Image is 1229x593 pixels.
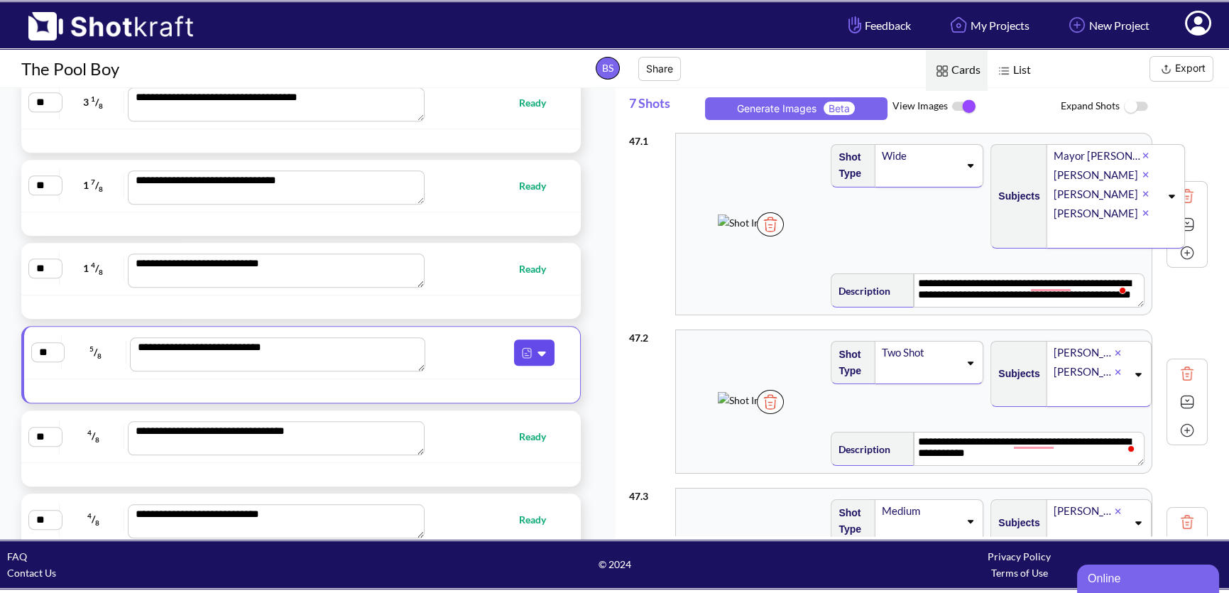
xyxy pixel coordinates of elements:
[99,268,103,276] span: 8
[1176,363,1198,384] img: Trash Icon
[880,343,959,362] div: Two Shot
[936,6,1040,44] a: My Projects
[880,501,959,521] div: Medium
[629,88,700,126] span: 7 Shots
[519,428,560,445] span: Ready
[1052,185,1143,204] div: [PERSON_NAME]
[948,92,980,121] img: ToggleOn Icon
[831,343,868,383] span: Shot Type
[87,428,92,437] span: 4
[65,341,126,364] span: /
[845,13,865,37] img: Hand Icon
[824,102,855,115] span: Beta
[629,322,1208,481] div: 47.2Shot ImageTrash IconShot TypeTwo ShotSubjects[PERSON_NAME][PERSON_NAME]DescriptionTo enrich s...
[914,273,1145,308] textarea: To enrich screen reader interactions, please activate Accessibility in Grammarly extension settings
[991,511,1039,535] span: Subjects
[757,390,784,414] img: Trash Icon
[845,17,911,33] span: Feedback
[1052,501,1115,521] div: [PERSON_NAME]
[831,146,868,185] span: Shot Type
[1052,165,1143,185] div: [PERSON_NAME]
[1176,511,1198,533] img: Trash Icon
[99,101,103,109] span: 8
[1176,420,1198,441] img: Add Icon
[519,94,560,111] span: Ready
[519,178,560,194] span: Ready
[412,556,816,572] span: © 2024
[1061,92,1229,122] span: Expand Shots
[892,92,1061,121] span: View Images
[91,94,95,103] span: 1
[63,425,124,447] span: /
[1120,92,1152,122] img: ToggleOff Icon
[89,344,94,353] span: 5
[518,344,536,362] img: Pdf Icon
[880,146,959,165] div: Wide
[629,481,669,504] div: 47 . 3
[991,362,1039,386] span: Subjects
[63,508,124,531] span: /
[63,174,124,197] span: 1 /
[991,185,1039,208] span: Subjects
[926,50,988,91] span: Cards
[1052,146,1143,165] div: Mayor [PERSON_NAME]
[1065,13,1089,37] img: Add Icon
[1176,185,1198,207] img: Trash Icon
[519,511,560,528] span: Ready
[933,62,951,80] img: Card Icon
[1176,242,1198,263] img: Add Icon
[87,511,92,520] span: 4
[519,261,560,277] span: Ready
[97,352,102,360] span: 8
[99,185,103,193] span: 8
[1149,56,1213,82] button: Export
[95,518,99,527] span: 8
[757,212,784,236] img: Trash Icon
[7,550,27,562] a: FAQ
[988,50,1038,91] span: List
[946,13,971,37] img: Home Icon
[1077,562,1222,593] iframe: chat widget
[629,126,669,149] div: 47 . 1
[914,432,1145,466] textarea: To enrich screen reader interactions, please activate Accessibility in Grammarly extension settings
[718,214,777,231] img: Shot Image
[817,565,1222,581] div: Terms of Use
[629,126,1208,322] div: 47.1Shot ImageTrash IconShot TypeWideSubjectsMayor [PERSON_NAME][PERSON_NAME][PERSON_NAME][PERSON...
[1052,343,1115,362] div: [PERSON_NAME]
[95,435,99,444] span: 8
[705,97,887,120] button: Generate ImagesBeta
[1052,204,1143,223] div: [PERSON_NAME]
[91,261,95,269] span: 4
[831,279,890,303] span: Description
[7,567,56,579] a: Contact Us
[718,392,777,408] img: Shot Image
[1054,6,1160,44] a: New Project
[1052,362,1115,381] div: [PERSON_NAME]
[63,257,124,280] span: 1 /
[596,57,620,80] span: BS
[1176,391,1198,413] img: Expand Icon
[995,62,1013,80] img: List Icon
[629,322,669,346] div: 47 . 2
[1176,214,1198,235] img: Expand Icon
[63,91,124,114] span: 3 /
[817,548,1222,565] div: Privacy Policy
[831,501,868,541] span: Shot Type
[1157,60,1175,78] img: Export Icon
[831,437,890,461] span: Description
[638,57,681,81] button: Share
[91,178,95,186] span: 7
